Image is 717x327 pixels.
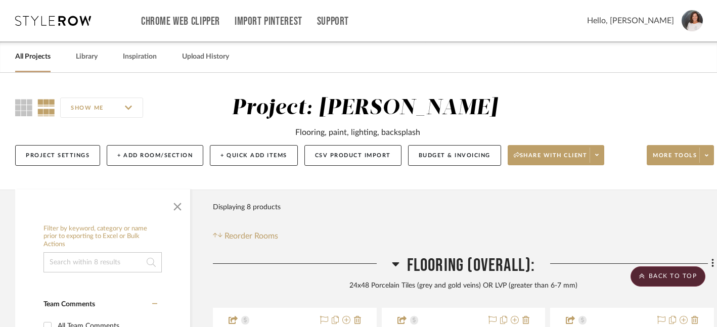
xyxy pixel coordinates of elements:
[123,50,157,64] a: Inspiration
[225,230,278,242] span: Reorder Rooms
[232,98,498,119] div: Project: [PERSON_NAME]
[15,145,100,166] button: Project Settings
[407,255,535,276] span: Flooring (overall):
[43,225,162,249] h6: Filter by keyword, category or name prior to exporting to Excel or Bulk Actions
[295,126,420,138] div: Flooring, paint, lighting, backsplash
[682,10,703,31] img: avatar
[213,281,714,292] div: 24x48 Porcelain Tiles (grey and gold veins) OR LVP (greater than 6-7 mm)
[631,266,705,287] scroll-to-top-button: BACK TO TOP
[587,15,674,27] span: Hello, [PERSON_NAME]
[508,145,605,165] button: Share with client
[213,230,278,242] button: Reorder Rooms
[408,145,501,166] button: Budget & Invoicing
[210,145,298,166] button: + Quick Add Items
[182,50,229,64] a: Upload History
[213,197,281,217] div: Displaying 8 products
[317,17,349,26] a: Support
[304,145,401,166] button: CSV Product Import
[43,252,162,272] input: Search within 8 results
[647,145,714,165] button: More tools
[107,145,203,166] button: + Add Room/Section
[653,152,697,167] span: More tools
[15,50,51,64] a: All Projects
[76,50,98,64] a: Library
[514,152,588,167] span: Share with client
[235,17,302,26] a: Import Pinterest
[43,301,95,308] span: Team Comments
[141,17,220,26] a: Chrome Web Clipper
[167,195,188,215] button: Close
